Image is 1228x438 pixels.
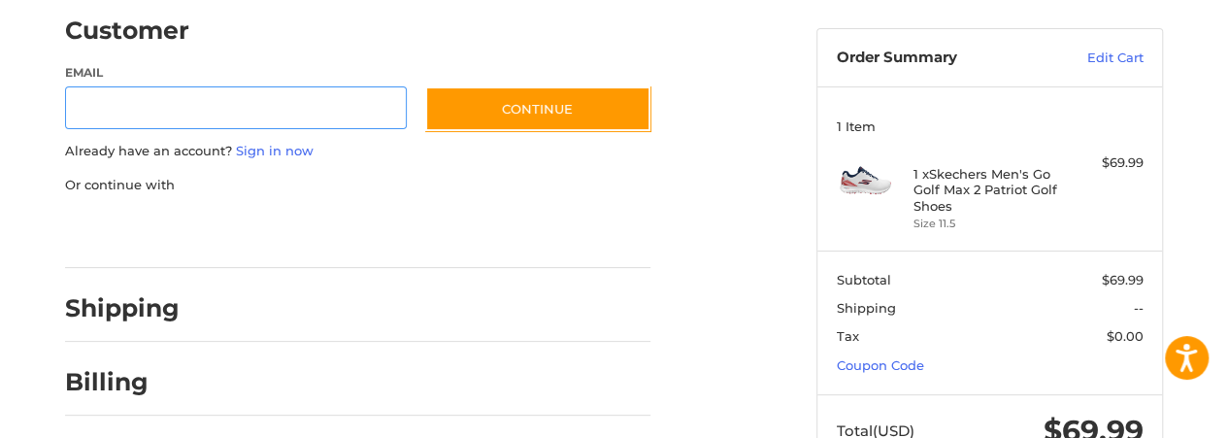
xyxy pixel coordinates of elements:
h2: Billing [65,367,179,397]
span: -- [1134,300,1144,316]
p: Or continue with [65,176,650,195]
span: $69.99 [1102,272,1144,287]
p: Already have an account? [65,142,650,161]
h3: 1 Item [837,118,1144,134]
iframe: PayPal-paylater [223,214,369,249]
h3: Order Summary [837,49,1045,68]
span: Tax [837,328,859,344]
div: $69.99 [1067,153,1144,173]
button: Continue [425,86,650,131]
span: Subtotal [837,272,891,287]
h2: Customer [65,16,189,46]
span: Shipping [837,300,896,316]
label: Email [65,64,407,82]
li: Size 11.5 [913,216,1062,232]
iframe: PayPal-paypal [59,214,205,249]
h2: Shipping [65,293,180,323]
a: Sign in now [236,143,314,158]
h4: 1 x Skechers Men's Go Golf Max 2 Patriot Golf Shoes [913,166,1062,214]
a: Edit Cart [1045,49,1144,68]
span: $0.00 [1107,328,1144,344]
a: Coupon Code [837,357,924,373]
iframe: PayPal-venmo [388,214,534,249]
